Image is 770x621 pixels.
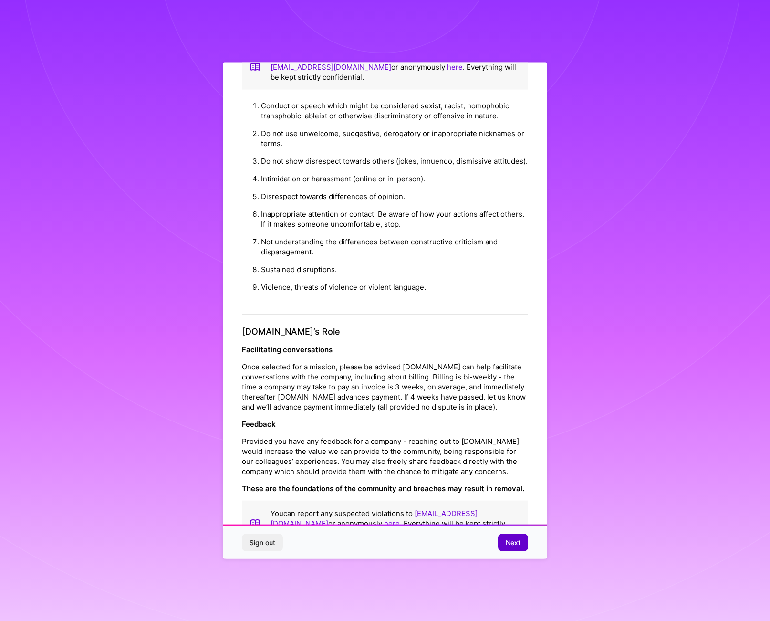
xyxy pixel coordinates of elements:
p: Once selected for a mission, please be advised [DOMAIN_NAME] can help facilitate conversations wi... [242,361,528,411]
span: Next [506,538,520,547]
strong: Facilitating conversations [242,345,333,354]
li: Sustained disruptions. [261,261,528,278]
button: Sign out [242,534,283,551]
li: Intimidation or harassment (online or in-person). [261,170,528,188]
li: Disrespect towards differences of opinion. [261,188,528,205]
a: here [447,63,463,72]
button: Next [498,534,528,551]
img: book icon [250,52,261,82]
li: Do not show disrespect towards others (jokes, innuendo, dismissive attitudes). [261,152,528,170]
a: here [384,518,400,527]
li: Do not use unwelcome, suggestive, derogatory or inappropriate nicknames or terms. [261,125,528,152]
h4: [DOMAIN_NAME]’s Role [242,326,528,337]
img: book icon [250,508,261,538]
li: Not understanding the differences between constructive criticism and disparagement. [261,233,528,261]
p: Provided you have any feedback for a company - reaching out to [DOMAIN_NAME] would increase the v... [242,436,528,476]
strong: Feedback [242,419,276,428]
a: [EMAIL_ADDRESS][DOMAIN_NAME] [271,63,391,72]
strong: These are the foundations of the community and breaches may result in removal. [242,484,524,493]
li: Violence, threats of violence or violent language. [261,278,528,296]
p: You can report any suspected violations to or anonymously . Everything will be kept strictly conf... [271,508,520,538]
a: [EMAIL_ADDRESS][DOMAIN_NAME] [271,508,478,527]
li: Inappropriate attention or contact. Be aware of how your actions affect others. If it makes someo... [261,205,528,233]
li: Conduct or speech which might be considered sexist, racist, homophobic, transphobic, ableist or o... [261,97,528,125]
span: Sign out [250,538,275,547]
p: As a reminder: you can report any suspected violations to or anonymously . Everything will be kep... [271,52,520,82]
